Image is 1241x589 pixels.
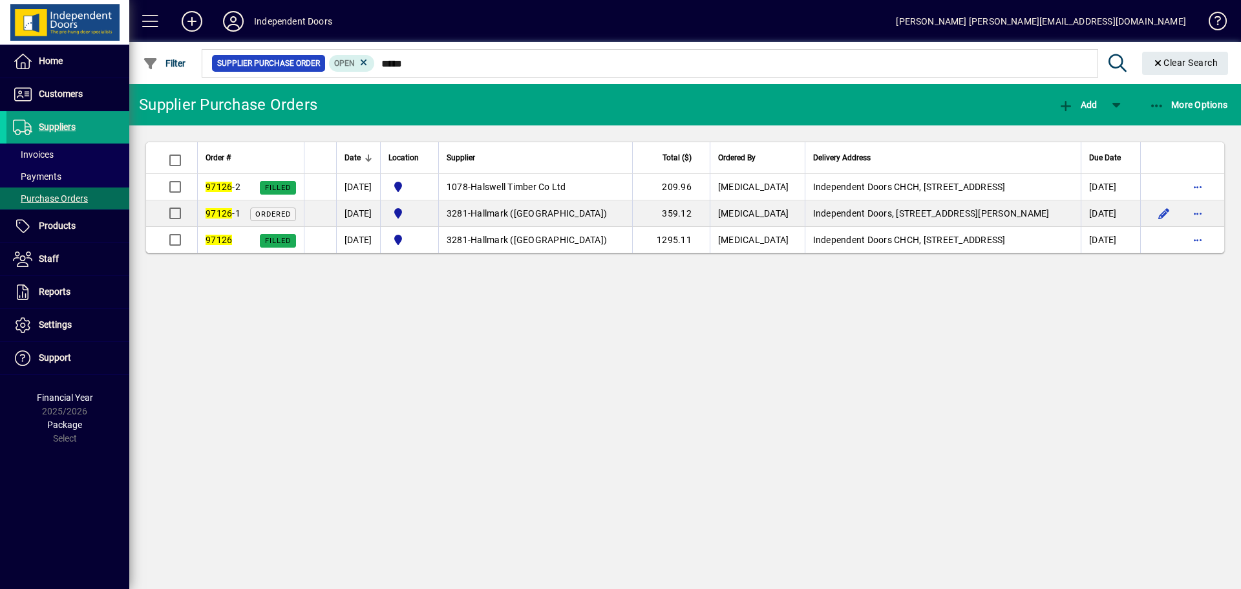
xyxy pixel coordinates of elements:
[896,11,1186,32] div: [PERSON_NAME] [PERSON_NAME][EMAIL_ADDRESS][DOMAIN_NAME]
[1149,100,1228,110] span: More Options
[217,57,320,70] span: Supplier Purchase Order
[6,342,129,374] a: Support
[1081,174,1140,200] td: [DATE]
[471,208,607,219] span: Hallmark ([GEOGRAPHIC_DATA])
[805,200,1081,227] td: Independent Doors, [STREET_ADDRESS][PERSON_NAME]
[718,151,756,165] span: Ordered By
[39,122,76,132] span: Suppliers
[6,276,129,308] a: Reports
[447,235,468,245] span: 3281
[6,243,129,275] a: Staff
[1146,93,1231,116] button: More Options
[345,151,372,165] div: Date
[6,144,129,166] a: Invoices
[37,392,93,403] span: Financial Year
[6,210,129,242] a: Products
[438,227,632,253] td: -
[47,420,82,430] span: Package
[718,151,797,165] div: Ordered By
[255,210,291,219] span: Ordered
[632,227,710,253] td: 1295.11
[1089,151,1121,165] span: Due Date
[447,151,624,165] div: Supplier
[471,182,566,192] span: Halswell Timber Co Ltd
[388,151,419,165] span: Location
[632,200,710,227] td: 359.12
[805,174,1081,200] td: Independent Doors CHCH, [STREET_ADDRESS]
[206,208,232,219] em: 97126
[641,151,703,165] div: Total ($)
[329,55,375,72] mat-chip: Completion Status: Open
[206,182,240,192] span: -2
[1058,100,1097,110] span: Add
[206,208,240,219] span: -1
[1081,227,1140,253] td: [DATE]
[206,182,232,192] em: 97126
[336,227,380,253] td: [DATE]
[334,59,355,68] span: Open
[39,220,76,231] span: Products
[336,174,380,200] td: [DATE]
[39,56,63,66] span: Home
[254,11,332,32] div: Independent Doors
[6,166,129,187] a: Payments
[438,200,632,227] td: -
[39,89,83,99] span: Customers
[139,94,317,115] div: Supplier Purchase Orders
[447,182,468,192] span: 1078
[336,200,380,227] td: [DATE]
[265,184,291,192] span: Filled
[1187,177,1208,197] button: More options
[39,319,72,330] span: Settings
[1187,230,1208,250] button: More options
[438,174,632,200] td: -
[718,235,789,245] span: [MEDICAL_DATA]
[13,193,88,204] span: Purchase Orders
[718,182,789,192] span: [MEDICAL_DATA]
[388,232,430,248] span: Cromwell Central Otago
[206,151,231,165] span: Order #
[663,151,692,165] span: Total ($)
[39,352,71,363] span: Support
[171,10,213,33] button: Add
[140,52,189,75] button: Filter
[1187,203,1208,224] button: More options
[1154,203,1174,224] button: Edit
[13,171,61,182] span: Payments
[39,286,70,297] span: Reports
[206,235,232,245] em: 97126
[6,309,129,341] a: Settings
[447,151,475,165] span: Supplier
[6,78,129,111] a: Customers
[718,208,789,219] span: [MEDICAL_DATA]
[1142,52,1229,75] button: Clear
[6,187,129,209] a: Purchase Orders
[1055,93,1100,116] button: Add
[388,179,430,195] span: Cromwell Central Otago
[265,237,291,245] span: Filled
[388,206,430,221] span: Cromwell Central Otago
[1152,58,1218,68] span: Clear Search
[143,58,186,69] span: Filter
[813,151,871,165] span: Delivery Address
[632,174,710,200] td: 209.96
[1089,151,1132,165] div: Due Date
[805,227,1081,253] td: Independent Doors CHCH, [STREET_ADDRESS]
[206,151,296,165] div: Order #
[6,45,129,78] a: Home
[447,208,468,219] span: 3281
[39,253,59,264] span: Staff
[13,149,54,160] span: Invoices
[1199,3,1225,45] a: Knowledge Base
[345,151,361,165] span: Date
[471,235,607,245] span: Hallmark ([GEOGRAPHIC_DATA])
[388,151,430,165] div: Location
[213,10,254,33] button: Profile
[1081,200,1140,227] td: [DATE]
